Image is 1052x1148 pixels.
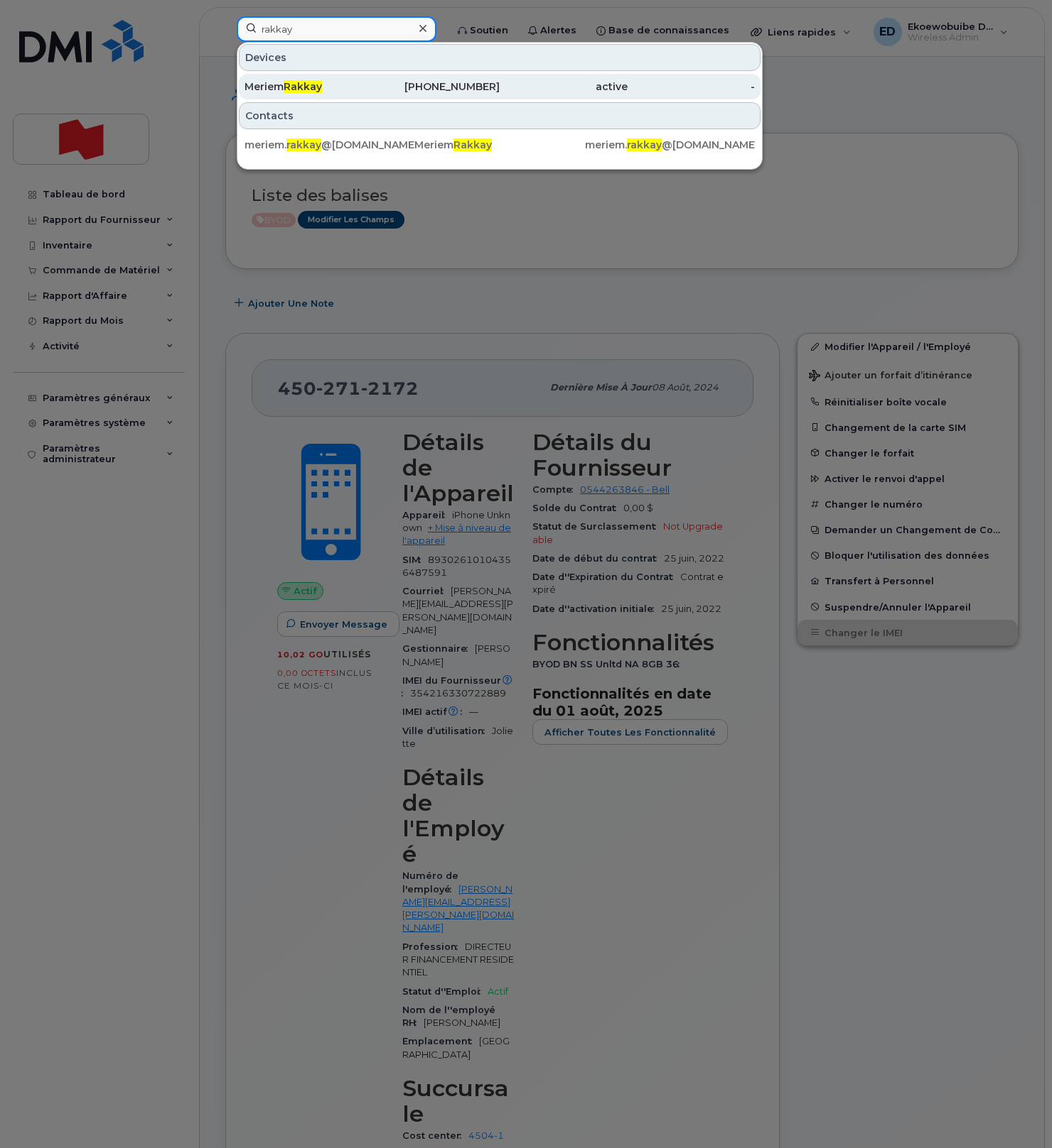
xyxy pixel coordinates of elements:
[585,138,755,152] div: meriem. @[DOMAIN_NAME]
[245,80,372,94] div: Meriem
[239,74,761,99] a: MeriemRakkay[PHONE_NUMBER]active-
[286,138,321,151] span: rakkay
[372,80,500,94] div: [PHONE_NUMBER]
[414,138,584,152] div: Meriem
[239,102,761,129] div: Contacts
[239,132,761,158] a: meriem.rakkay@[DOMAIN_NAME]MeriemRakkaymeriem.rakkay@[DOMAIN_NAME]
[245,138,414,152] div: meriem. @[DOMAIN_NAME]
[500,80,628,94] div: active
[284,80,322,93] span: Rakkay
[628,80,756,94] div: -
[453,138,492,151] span: Rakkay
[239,44,761,71] div: Devices
[627,138,662,151] span: rakkay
